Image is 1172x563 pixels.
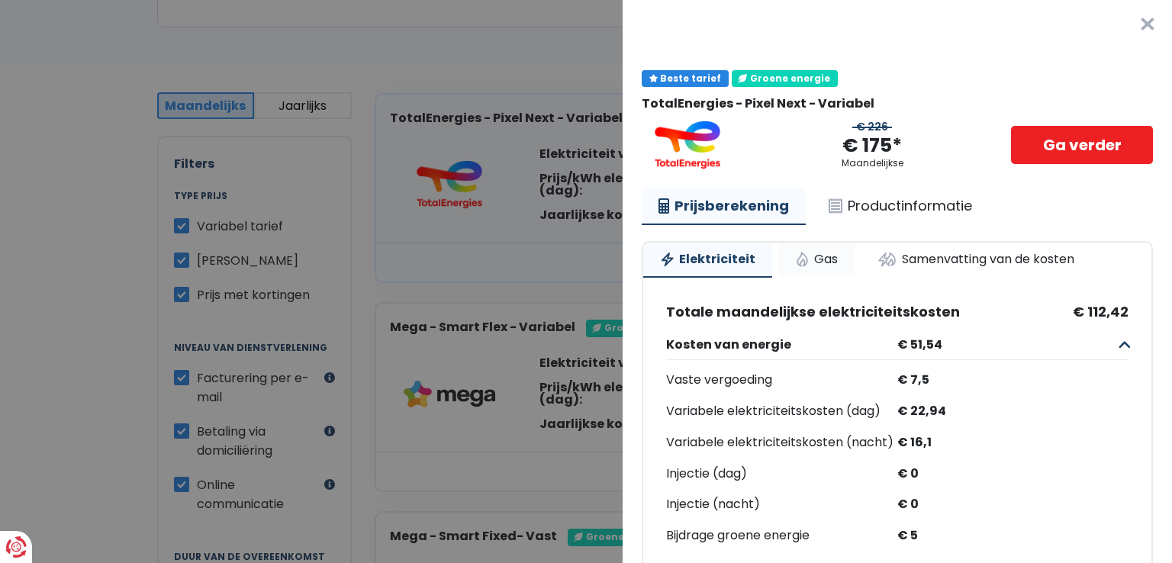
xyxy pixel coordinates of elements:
[861,243,1091,276] a: Samenvatting van de kosten
[897,369,1129,391] div: € 7,5
[643,243,772,278] a: Elektriciteit
[666,330,1129,360] button: Kosten van energie € 51,54
[852,121,892,134] div: € 226
[897,494,1129,516] div: € 0
[666,304,960,320] span: Totale maandelijkse elektriciteitskosten
[897,432,1129,454] div: € 16,1
[642,121,733,169] img: TotalEnergies
[778,243,855,276] a: Gas
[842,158,903,169] div: Maandelijkse
[666,525,897,547] div: Bijdrage groene energie
[666,369,897,391] div: Vaste vergoeding
[642,96,1153,111] div: TotalEnergies - Pixel Next - Variabel
[1073,304,1129,320] span: € 112,42
[842,134,902,159] div: € 175*
[666,494,897,516] div: Injectie (nacht)
[666,432,897,454] div: Variabele elektriciteitskosten (nacht)
[897,463,1129,485] div: € 0
[897,401,1129,423] div: € 22,94
[891,337,1116,352] span: € 51,54
[666,463,897,485] div: Injectie (dag)
[732,70,838,87] div: Groene energie
[642,188,806,225] a: Prijsberekening
[666,337,891,352] span: Kosten van energie
[666,401,897,423] div: Variabele elektriciteitskosten (dag)
[1011,126,1153,164] a: Ga verder
[642,70,729,87] div: Beste tarief
[812,188,989,224] a: Productinformatie
[897,525,1129,547] div: € 5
